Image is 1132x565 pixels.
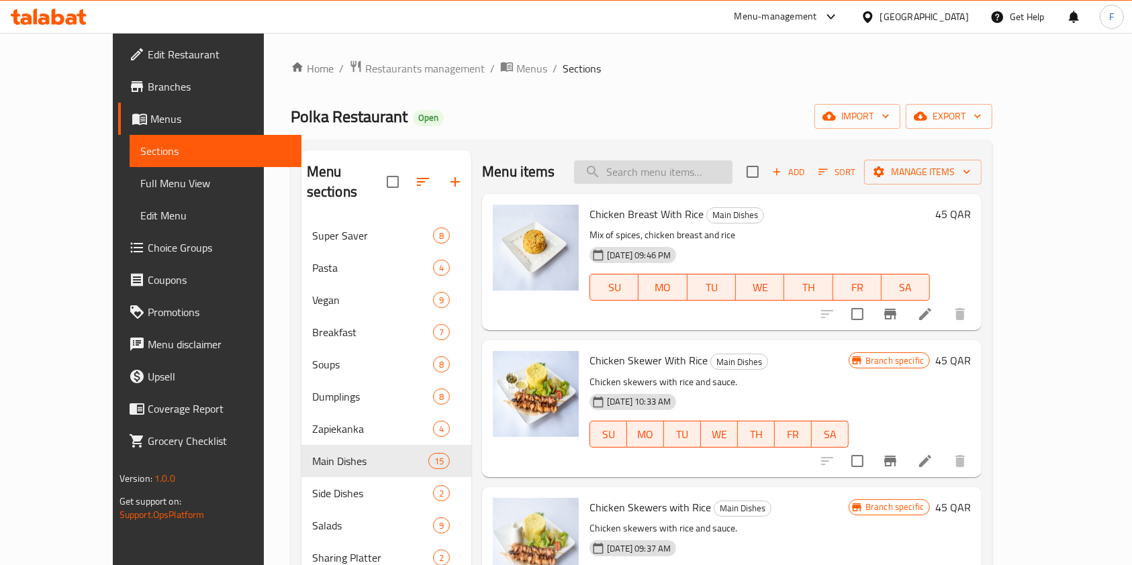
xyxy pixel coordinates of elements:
button: import [814,104,900,129]
span: Select to update [843,447,871,475]
div: items [433,292,450,308]
div: Side Dishes2 [301,477,471,509]
a: Coverage Report [118,393,302,425]
div: Menu-management [735,9,817,25]
span: Super Saver [312,227,433,244]
span: MO [644,278,681,297]
span: Zapiekanka [312,421,433,437]
span: Vegan [312,292,433,308]
img: Chicken Breast With Rice [493,205,579,291]
span: Select to update [843,300,871,328]
span: Edit Restaurant [148,46,291,62]
li: / [553,60,557,76]
button: TU [664,421,701,448]
a: Menus [118,103,302,135]
div: Main Dishes [714,501,771,517]
a: Support.OpsPlatform [120,506,205,523]
button: MO [627,421,664,448]
div: Soups8 [301,348,471,380]
div: items [433,389,450,405]
button: SU [589,274,639,301]
span: SU [596,425,622,444]
button: SA [882,274,930,301]
span: TU [693,278,730,297]
button: Sort [815,162,859,183]
span: Polka Restaurant [291,101,408,132]
a: Edit Restaurant [118,38,302,70]
button: delete [944,298,976,330]
span: 8 [434,229,449,242]
span: FR [839,278,876,297]
span: import [825,108,890,125]
span: SA [817,425,843,444]
div: [GEOGRAPHIC_DATA] [880,9,969,24]
span: Main Dishes [312,453,428,469]
a: Edit menu item [917,306,933,322]
span: Chicken Breast With Rice [589,204,704,224]
p: Chicken skewers with rice and sauce. [589,374,849,391]
div: Pasta4 [301,252,471,284]
span: Menu disclaimer [148,336,291,352]
div: items [428,453,450,469]
div: Vegan9 [301,284,471,316]
button: delete [944,445,976,477]
div: items [433,485,450,501]
span: Open [413,112,444,123]
span: Menus [516,60,547,76]
button: SA [812,421,849,448]
span: Side Dishes [312,485,433,501]
h2: Menu sections [307,162,387,202]
a: Restaurants management [349,60,485,77]
a: Branches [118,70,302,103]
div: items [433,517,450,533]
button: TH [784,274,833,301]
span: [DATE] 09:37 AM [602,542,676,555]
span: Sort [818,164,855,180]
span: Sections [563,60,601,76]
div: Dumplings8 [301,380,471,413]
a: Coupons [118,264,302,296]
a: Edit Menu [130,199,302,232]
span: Breakfast [312,324,433,340]
button: FR [775,421,812,448]
span: Sort items [810,162,864,183]
h2: Menu items [482,162,555,182]
span: WE [706,425,733,444]
span: Dumplings [312,389,433,405]
span: Get support on: [120,493,181,510]
div: items [433,227,450,244]
a: Upsell [118,360,302,393]
button: Branch-specific-item [874,445,906,477]
a: Sections [130,135,302,167]
span: Menus [150,111,291,127]
span: Add [770,164,806,180]
span: Full Menu View [140,175,291,191]
a: Edit menu item [917,453,933,469]
div: Zapiekanka4 [301,413,471,445]
span: Pasta [312,260,433,276]
span: Main Dishes [711,354,767,370]
span: Add item [767,162,810,183]
span: Branch specific [860,354,929,367]
div: Soups [312,356,433,372]
span: F [1109,9,1114,24]
input: search [574,160,733,184]
button: WE [736,274,784,301]
span: Promotions [148,304,291,320]
nav: breadcrumb [291,60,992,77]
span: Choice Groups [148,240,291,256]
h6: 45 QAR [935,205,971,223]
a: Home [291,60,334,76]
span: Coupons [148,272,291,288]
a: Menu disclaimer [118,328,302,360]
a: Promotions [118,296,302,328]
span: [DATE] 10:33 AM [602,395,676,408]
span: SU [596,278,633,297]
